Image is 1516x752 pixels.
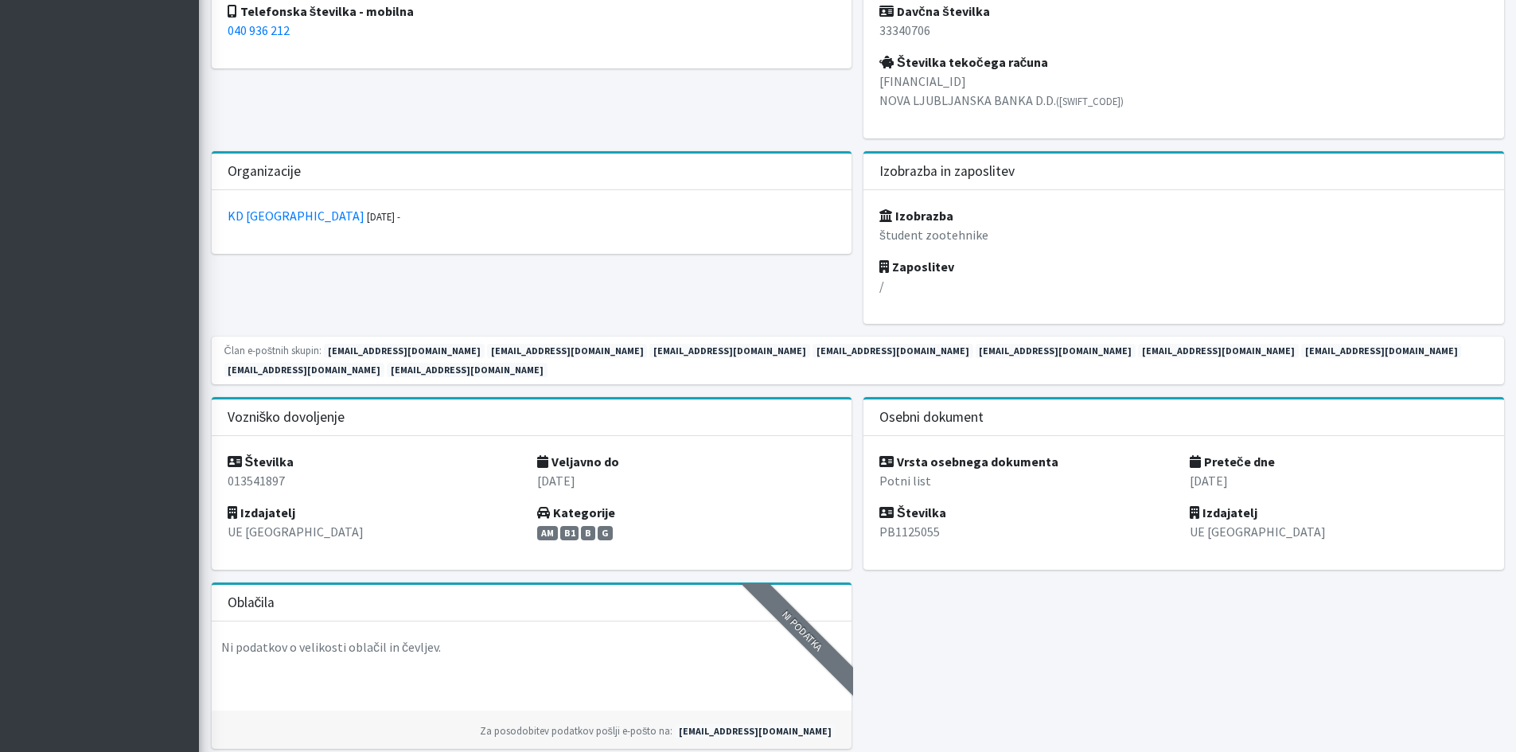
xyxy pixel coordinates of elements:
[675,724,836,738] a: [EMAIL_ADDRESS][DOMAIN_NAME]
[813,344,973,358] span: [EMAIL_ADDRESS][DOMAIN_NAME]
[537,454,619,470] strong: Veljavno do
[879,259,954,275] strong: Zaposlitev
[1301,344,1462,358] span: [EMAIL_ADDRESS][DOMAIN_NAME]
[1190,522,1488,541] p: UE [GEOGRAPHIC_DATA]
[879,21,1488,40] p: 33340706
[228,3,415,19] strong: Telefonska številka - mobilna
[387,363,548,377] span: [EMAIL_ADDRESS][DOMAIN_NAME]
[879,505,946,520] strong: Številka
[537,505,615,520] strong: Kategorije
[879,54,1048,70] strong: Številka tekočega računa
[879,208,953,224] strong: Izobrazba
[367,210,400,223] small: [DATE] -
[221,637,441,657] p: Ni podatkov o velikosti oblačil in čevljev.
[228,505,295,520] strong: Izdajatelj
[879,454,1058,470] strong: Vrsta osebnega dokumenta
[228,471,526,490] p: 013541897
[879,3,990,19] strong: Davčna številka
[649,344,810,358] span: [EMAIL_ADDRESS][DOMAIN_NAME]
[879,276,1488,295] p: /
[1190,454,1275,470] strong: Preteče dne
[879,225,1488,244] p: študent zootehnike
[879,471,1178,490] p: Potni list
[228,594,275,611] h3: Oblačila
[228,22,290,38] a: 040 936 212
[228,163,301,180] h3: Organizacije
[1190,471,1488,490] p: [DATE]
[727,556,876,705] div: Ni podatka
[1190,505,1257,520] strong: Izdajatelj
[224,363,385,377] span: [EMAIL_ADDRESS][DOMAIN_NAME]
[537,526,558,540] span: AM
[324,344,485,358] span: [EMAIL_ADDRESS][DOMAIN_NAME]
[228,522,526,541] p: UE [GEOGRAPHIC_DATA]
[976,344,1136,358] span: [EMAIL_ADDRESS][DOMAIN_NAME]
[1056,95,1124,107] small: ([SWIFT_CODE])
[224,344,322,357] small: Član e-poštnih skupin:
[879,163,1015,180] h3: Izobrazba in zaposlitev
[228,454,294,470] strong: Številka
[879,409,984,426] h3: Osebni dokument
[560,526,579,540] span: B1
[480,724,673,737] small: Za posodobitev podatkov pošlji e-pošto na:
[537,471,836,490] p: [DATE]
[879,72,1488,110] p: [FINANCIAL_ID] NOVA LJUBLJANSKA BANKA D.D.
[879,522,1178,541] p: PB1125055
[228,409,345,426] h3: Vozniško dovoljenje
[581,526,595,540] span: B
[1138,344,1299,358] span: [EMAIL_ADDRESS][DOMAIN_NAME]
[598,526,613,540] span: G
[487,344,648,358] span: [EMAIL_ADDRESS][DOMAIN_NAME]
[228,208,364,224] a: KD [GEOGRAPHIC_DATA]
